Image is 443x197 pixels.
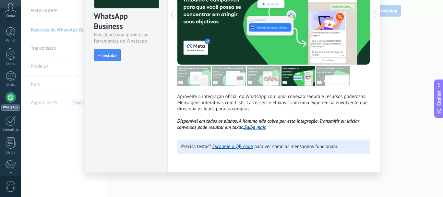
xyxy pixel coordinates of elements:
div: Listas [1,151,20,155]
div: WhatsApp Business [94,11,158,32]
span: Copilot [436,91,442,105]
div: WhatsApp [1,105,20,111]
span: Conta [6,14,15,18]
img: tour_image_87c31d5c6b42496d4b4f28fbf9d49d2b.png [247,66,281,86]
a: Saiba mais [244,124,266,130]
a: Escaneie o QR code [212,143,253,150]
div: Calendário [1,128,20,132]
img: tour_image_58a1c38c4dee0ce492f4b60cdcddf18a.png [281,66,315,86]
span: Precisa testar? [181,143,211,150]
div: Leads [1,62,20,66]
div: Mais leads com poderosas ferramentas do Whatsapp [94,32,158,44]
button: Instalar [94,49,121,61]
i: Disponível em todos os planos. A Kommo não cobra por esta integração. Transmitir ou iniciar conve... [177,118,359,130]
img: tour_image_46dcd16e2670e67c1b8e928eefbdcce9.png [316,66,350,86]
div: Chats [1,83,20,87]
img: tour_image_6cf6297515b104f916d063e49aae351c.png [212,66,246,86]
p: Aproveite a integração oficial do WhatsApp com uma conexão segura e recursos poderosos. Mensagens... [177,93,370,130]
span: para ver como as mensagens funcionam. [254,143,338,150]
span: Instalar [102,53,117,58]
img: tour_image_af96a8ccf0f3a66e7f08a429c7d28073.png [177,66,211,86]
div: Painel [1,39,20,43]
